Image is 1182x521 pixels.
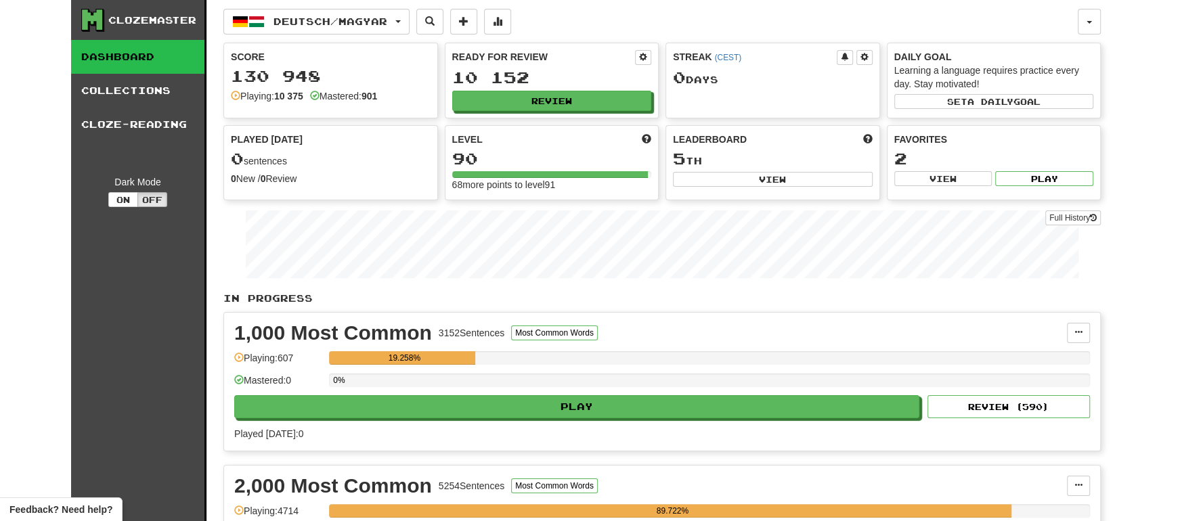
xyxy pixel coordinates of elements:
[231,150,431,168] div: sentences
[673,172,873,187] button: View
[231,149,244,168] span: 0
[231,172,431,185] div: New / Review
[511,325,598,340] button: Most Common Words
[894,94,1094,109] button: Seta dailygoal
[231,89,303,103] div: Playing:
[231,133,303,146] span: Played [DATE]
[231,68,431,85] div: 130 948
[273,16,387,27] span: Deutsch / Magyar
[673,149,686,168] span: 5
[450,9,477,35] button: Add sentence to collection
[894,171,992,186] button: View
[81,175,194,189] div: Dark Mode
[9,503,112,516] span: Open feedback widget
[1045,210,1101,225] a: Full History
[452,50,636,64] div: Ready for Review
[108,14,196,27] div: Clozemaster
[439,479,504,493] div: 5254 Sentences
[673,69,873,87] div: Day s
[234,351,322,373] div: Playing: 607
[234,323,432,343] div: 1,000 Most Common
[310,89,378,103] div: Mastered:
[274,91,303,101] strong: 10 375
[673,68,686,87] span: 0
[439,326,504,340] div: 3152 Sentences
[137,192,167,207] button: Off
[333,351,475,365] div: 19.258%
[484,9,511,35] button: More stats
[452,133,483,146] span: Level
[223,9,410,35] button: Deutsch/Magyar
[894,133,1094,146] div: Favorites
[452,91,652,111] button: Review
[234,373,322,396] div: Mastered: 0
[231,50,431,64] div: Score
[231,173,236,184] strong: 0
[452,150,652,167] div: 90
[995,171,1093,186] button: Play
[642,133,651,146] span: Score more points to level up
[108,192,138,207] button: On
[894,50,1094,64] div: Daily Goal
[967,97,1013,106] span: a daily
[673,150,873,168] div: th
[894,150,1094,167] div: 2
[714,53,741,62] a: (CEST)
[333,504,1011,518] div: 89.722%
[511,478,598,493] button: Most Common Words
[416,9,443,35] button: Search sentences
[71,108,204,141] a: Cloze-Reading
[894,64,1094,91] div: Learning a language requires practice every day. Stay motivated!
[71,40,204,74] a: Dashboard
[234,476,432,496] div: 2,000 Most Common
[71,74,204,108] a: Collections
[863,133,873,146] span: This week in points, UTC
[223,292,1101,305] p: In Progress
[927,395,1090,418] button: Review (590)
[452,178,652,191] div: 68 more points to level 91
[673,50,837,64] div: Streak
[261,173,266,184] strong: 0
[234,395,919,418] button: Play
[362,91,377,101] strong: 901
[452,69,652,86] div: 10 152
[673,133,747,146] span: Leaderboard
[234,428,303,439] span: Played [DATE]: 0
